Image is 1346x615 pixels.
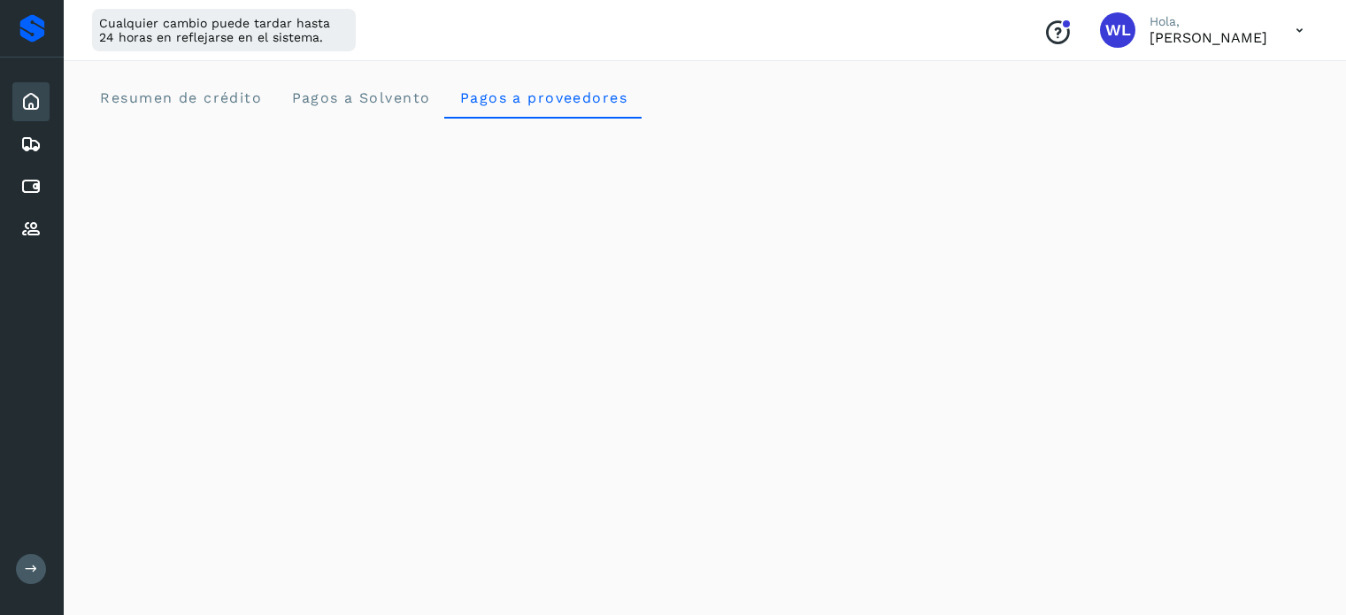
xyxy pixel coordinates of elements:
[12,167,50,206] div: Cuentas por pagar
[99,89,262,106] span: Resumen de crédito
[458,89,627,106] span: Pagos a proveedores
[1150,14,1267,29] p: Hola,
[12,210,50,249] div: Proveedores
[12,82,50,121] div: Inicio
[92,9,356,51] div: Cualquier cambio puede tardar hasta 24 horas en reflejarse en el sistema.
[1150,29,1267,46] p: Wilberth López Baliño
[12,125,50,164] div: Embarques
[290,89,430,106] span: Pagos a Solvento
